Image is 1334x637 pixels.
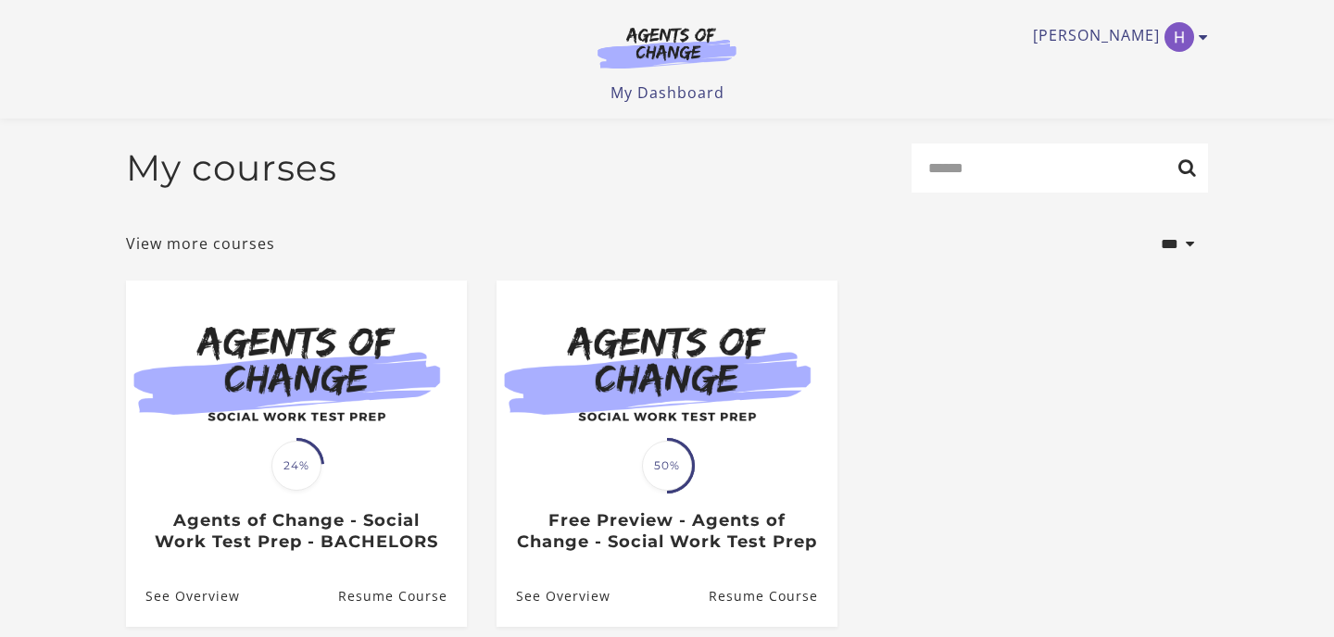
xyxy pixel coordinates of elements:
[709,567,837,627] a: Free Preview - Agents of Change - Social Work Test Prep: Resume Course
[145,510,447,552] h3: Agents of Change - Social Work Test Prep - BACHELORS
[126,232,275,255] a: View more courses
[497,567,610,627] a: Free Preview - Agents of Change - Social Work Test Prep: See Overview
[578,26,756,69] img: Agents of Change Logo
[126,146,337,190] h2: My courses
[126,567,240,627] a: Agents of Change - Social Work Test Prep - BACHELORS: See Overview
[642,441,692,491] span: 50%
[338,567,467,627] a: Agents of Change - Social Work Test Prep - BACHELORS: Resume Course
[516,510,817,552] h3: Free Preview - Agents of Change - Social Work Test Prep
[271,441,321,491] span: 24%
[1033,22,1199,52] a: Toggle menu
[610,82,724,103] a: My Dashboard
